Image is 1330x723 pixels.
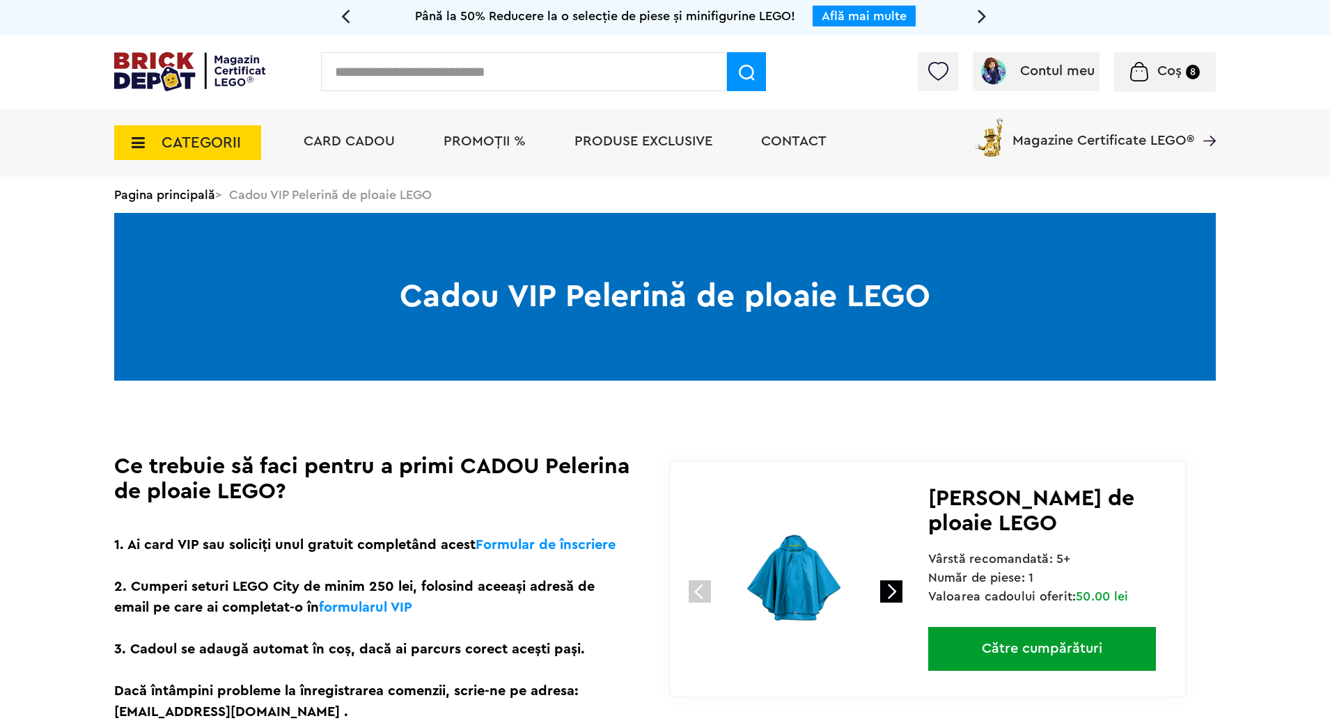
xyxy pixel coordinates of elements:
[978,64,1095,78] a: Contul meu
[1020,64,1095,78] span: Contul meu
[114,189,215,201] a: Pagina principală
[114,213,1216,381] h1: Cadou VIP Pelerină de ploaie LEGO
[702,487,888,673] img: 109894-cadou-lego.jpg
[822,10,907,22] a: Află mai multe
[928,571,1034,584] span: Număr de piese: 1
[444,134,526,148] a: PROMOȚII %
[1157,64,1182,78] span: Coș
[415,10,795,22] span: Până la 50% Reducere la o selecție de piese și minifigurine LEGO!
[1076,590,1128,603] span: 50.00 lei
[928,627,1156,671] a: Către cumpărături
[319,601,412,614] a: formularul VIP
[114,534,630,722] p: 1. Ai card VIP sau soliciți unul gratuit completând acest 2. Cumperi seturi LEGO City de minim 25...
[114,454,630,504] h1: Ce trebuie să faci pentru a primi CADOU Pelerina de ploaie LEGO?
[761,134,827,148] a: Contact
[574,134,712,148] a: Produse exclusive
[928,487,1134,534] span: [PERSON_NAME] de ploaie LEGO
[476,538,616,552] a: Formular de înscriere
[162,135,241,150] span: CATEGORII
[928,553,1071,565] span: Vârstă recomandată: 5+
[928,590,1129,603] span: Valoarea cadoului oferit:
[1194,116,1216,129] a: Magazine Certificate LEGO®
[114,177,1216,213] div: > Cadou VIP Pelerină de ploaie LEGO
[1012,116,1194,148] span: Magazine Certificate LEGO®
[304,134,395,148] a: Card Cadou
[1186,65,1200,79] small: 8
